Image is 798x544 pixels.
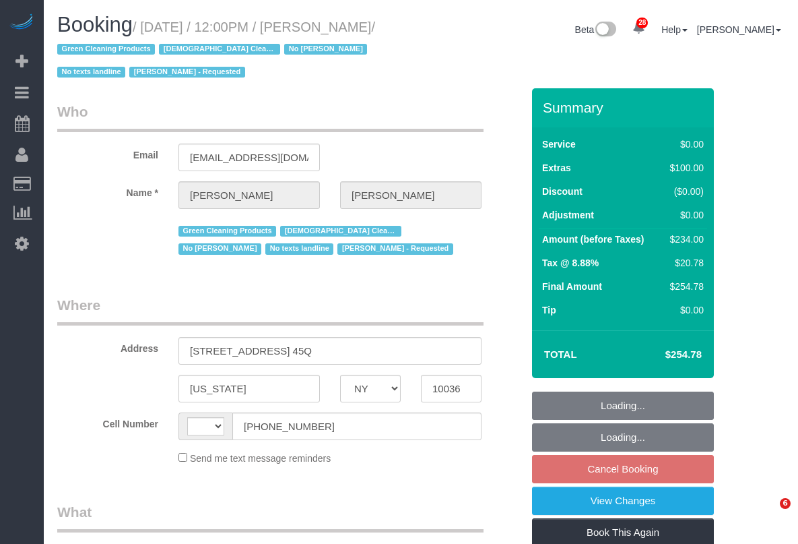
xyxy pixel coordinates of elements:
div: $234.00 [665,233,704,246]
img: New interface [594,22,616,39]
h4: $254.78 [625,349,702,361]
input: Email [178,144,320,171]
h3: Summary [543,100,707,115]
div: $254.78 [665,280,704,293]
label: Name * [47,181,168,200]
a: View Changes [532,487,714,515]
a: Help [661,24,688,35]
legend: Who [57,102,484,132]
span: No texts landline [57,67,125,78]
legend: Where [57,295,484,326]
span: 6 [780,498,791,509]
iframe: Intercom live chat [752,498,785,531]
span: 28 [636,18,648,28]
span: No texts landline [265,243,333,254]
img: Automaid Logo [8,13,35,32]
a: 28 [626,13,652,43]
label: Final Amount [542,280,602,293]
div: $20.78 [665,256,704,270]
input: First Name [178,181,320,209]
span: / [57,20,375,80]
span: [PERSON_NAME] - Requested [337,243,453,254]
div: $100.00 [665,161,704,175]
span: No [PERSON_NAME] [284,44,367,55]
label: Tax @ 8.88% [542,256,599,270]
span: Green Cleaning Products [57,44,155,55]
span: Booking [57,13,133,36]
div: $0.00 [665,138,704,151]
strong: Total [544,349,577,360]
input: City [178,375,320,402]
label: Extras [542,161,571,175]
div: $0.00 [665,208,704,222]
div: $0.00 [665,303,704,317]
input: Last Name [340,181,481,209]
label: Discount [542,185,583,198]
span: Send me text message reminders [190,453,331,464]
label: Address [47,337,168,355]
span: Green Cleaning Products [178,226,276,237]
a: [PERSON_NAME] [697,24,781,35]
label: Adjustment [542,208,594,222]
input: Cell Number [232,413,481,440]
legend: What [57,502,484,533]
span: No [PERSON_NAME] [178,243,261,254]
label: Email [47,144,168,162]
small: / [DATE] / 12:00PM / [PERSON_NAME] [57,20,375,80]
label: Amount (before Taxes) [542,233,644,246]
span: [PERSON_NAME] - Requested [129,67,244,78]
a: Beta [575,24,617,35]
label: Cell Number [47,413,168,431]
span: [DEMOGRAPHIC_DATA] Cleaner - Requested [159,44,280,55]
label: Service [542,138,576,151]
span: [DEMOGRAPHIC_DATA] Cleaner - Requested [280,226,401,237]
input: Zip Code [421,375,481,402]
label: Tip [542,303,556,317]
div: ($0.00) [665,185,704,198]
